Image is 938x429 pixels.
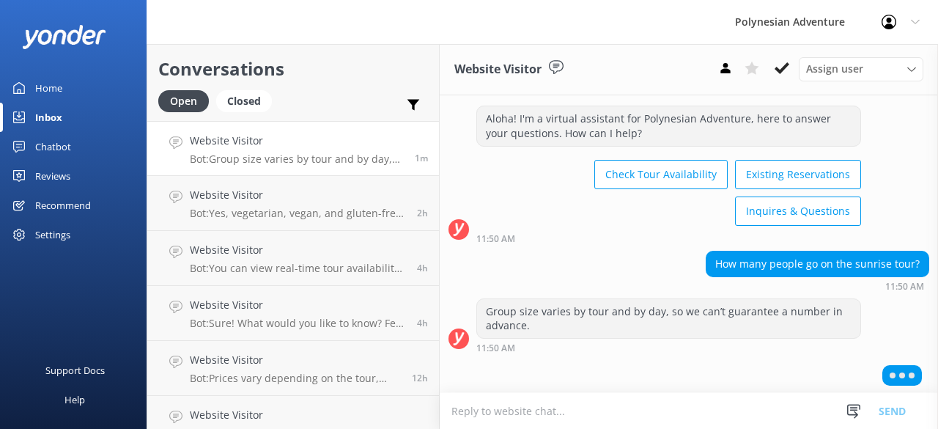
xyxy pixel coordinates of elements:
a: Website VisitorBot:Sure! What would you like to know? Feel free to ask about tour details, availa... [147,286,439,341]
p: Bot: Group size varies by tour and by day, so we can’t guarantee a number in advance. [190,153,404,166]
button: Check Tour Availability [594,160,728,189]
h4: Website Visitor [190,352,401,368]
span: Aug 27 2025 07:14am (UTC -10:00) Pacific/Honolulu [417,317,428,329]
strong: 11:50 AM [476,344,515,353]
div: Assign User [799,57,923,81]
a: Open [158,92,216,109]
div: Inbox [35,103,62,132]
a: Closed [216,92,279,109]
div: Reviews [35,161,70,191]
h4: Website Visitor [190,297,406,313]
span: Aug 26 2025 10:51pm (UTC -10:00) Pacific/Honolulu [412,372,428,384]
div: Aug 27 2025 11:50am (UTC -10:00) Pacific/Honolulu [476,233,861,243]
div: Chatbot [35,132,71,161]
a: Website VisitorBot:Yes, vegetarian, vegan, and gluten-free meal options are available on most tou... [147,176,439,231]
div: Settings [35,220,70,249]
img: yonder-white-logo.png [22,25,106,49]
button: Inquires & Questions [735,197,861,226]
div: Recommend [35,191,91,220]
p: Bot: Prices vary depending on the tour, date, group size, and fare type. For the most accurate an... [190,372,401,385]
a: Website VisitorBot:Prices vary depending on the tour, date, group size, and fare type. For the mo... [147,341,439,396]
p: Bot: Yes, vegetarian, vegan, and gluten-free meal options are available on most tours that includ... [190,207,406,220]
div: Closed [216,90,272,112]
div: Aug 27 2025 11:50am (UTC -10:00) Pacific/Honolulu [706,281,929,291]
h4: Website Visitor [190,407,401,423]
strong: 11:50 AM [885,282,924,291]
p: Bot: Sure! What would you like to know? Feel free to ask about tour details, availability, pickup... [190,317,406,330]
span: Assign user [806,61,863,77]
div: Aug 27 2025 11:50am (UTC -10:00) Pacific/Honolulu [476,342,861,353]
div: Group size varies by tour and by day, so we can’t guarantee a number in advance. [477,299,860,338]
button: Existing Reservations [735,160,861,189]
h2: Conversations [158,55,428,83]
a: Website VisitorBot:You can view real-time tour availability and book your Polynesian Adventure on... [147,231,439,286]
div: How many people go on the sunrise tour? [706,252,928,276]
div: Help [64,385,85,414]
h4: Website Visitor [190,242,406,258]
div: Open [158,90,209,112]
span: Aug 27 2025 11:50am (UTC -10:00) Pacific/Honolulu [415,152,428,164]
h3: Website Visitor [454,60,542,79]
h4: Website Visitor [190,187,406,203]
a: Website VisitorBot:Group size varies by tour and by day, so we can’t guarantee a number in advanc... [147,121,439,176]
div: Support Docs [45,356,105,385]
span: Aug 27 2025 09:37am (UTC -10:00) Pacific/Honolulu [417,207,428,219]
strong: 11:50 AM [476,235,515,243]
h4: Website Visitor [190,133,404,149]
div: Home [35,73,62,103]
span: Aug 27 2025 07:51am (UTC -10:00) Pacific/Honolulu [417,262,428,274]
p: Bot: You can view real-time tour availability and book your Polynesian Adventure online at [URL][... [190,262,406,275]
div: Aloha! I'm a virtual assistant for Polynesian Adventure, here to answer your questions. How can I... [477,106,860,145]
